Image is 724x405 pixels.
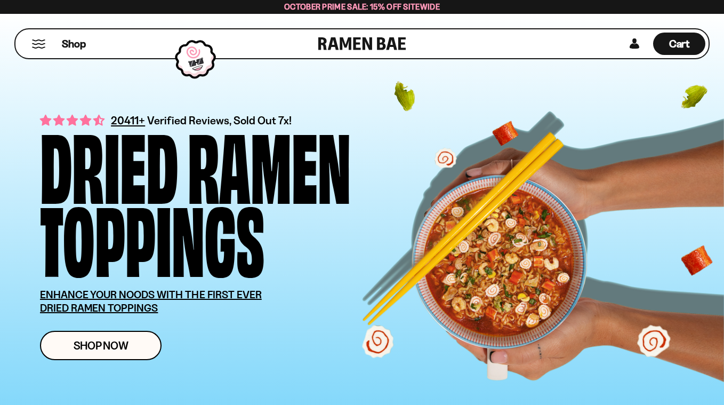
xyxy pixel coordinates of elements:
[74,340,128,351] span: Shop Now
[31,39,46,49] button: Mobile Menu Trigger
[669,37,690,50] span: Cart
[62,33,86,55] a: Shop
[40,288,262,314] u: ENHANCE YOUR NOODS WITH THE FIRST EVER DRIED RAMEN TOPPINGS
[40,199,264,272] div: Toppings
[40,126,178,199] div: Dried
[284,2,440,12] span: October Prime Sale: 15% off Sitewide
[40,331,162,360] a: Shop Now
[188,126,351,199] div: Ramen
[653,29,705,58] div: Cart
[62,37,86,51] span: Shop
